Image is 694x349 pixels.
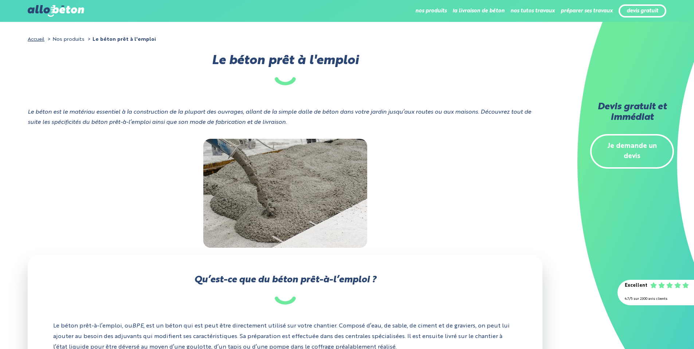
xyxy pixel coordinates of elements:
[28,56,542,85] h1: Le béton prêt à l'emploi
[590,134,674,169] a: Je demande un devis
[625,281,647,291] div: Excellent
[627,8,658,14] a: devis gratuit
[28,5,84,17] img: allobéton
[53,275,517,305] h2: Qu’est-ce que du béton prêt-à-l’emploi ?
[452,2,505,20] li: la livraison de béton
[28,109,531,126] i: Le béton est le matériau essentiel à la construction de la plupart des ouvrages, allant de la sim...
[625,294,687,305] div: 4.7/5 sur 2300 avis clients
[590,102,674,123] h2: Devis gratuit et immédiat
[46,34,85,45] li: Nos produits
[86,34,156,45] li: Le béton prêt à l'emploi
[415,2,447,20] li: nos produits
[561,2,613,20] li: préparer ses travaux
[203,139,367,248] img: béton prêt à l’emploi
[28,37,44,42] a: Accueil
[510,2,555,20] li: nos tutos travaux
[132,323,144,329] i: BPE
